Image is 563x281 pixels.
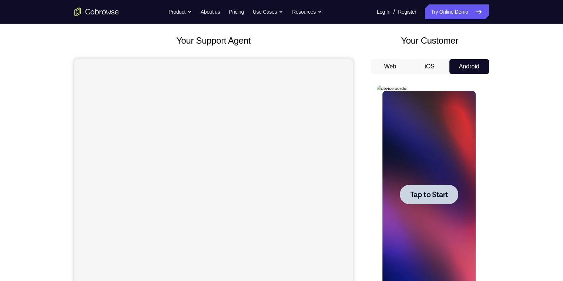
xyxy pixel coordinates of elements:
[393,7,395,16] span: /
[377,4,391,19] a: Log In
[74,34,353,47] h2: Your Support Agent
[410,59,449,74] button: iOS
[371,59,410,74] button: Web
[449,59,489,74] button: Android
[23,99,81,119] button: Tap to Start
[253,4,283,19] button: Use Cases
[425,4,489,19] a: Try Online Demo
[398,4,416,19] a: Register
[292,4,322,19] button: Resources
[201,4,220,19] a: About us
[371,34,489,47] h2: Your Customer
[229,4,244,19] a: Pricing
[33,105,71,113] span: Tap to Start
[168,4,192,19] button: Product
[74,7,119,16] a: Go to the home page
